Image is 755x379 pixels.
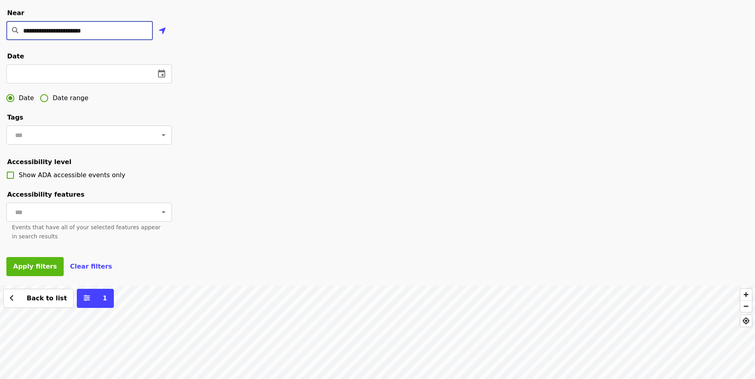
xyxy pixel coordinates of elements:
[7,114,23,121] span: Tags
[23,21,153,40] input: Location
[158,207,169,218] button: Open
[103,294,107,302] span: 1
[152,64,171,83] button: change date
[3,289,74,308] button: Back to list
[740,289,752,300] button: Zoom In
[153,22,172,41] button: Use my location
[7,9,24,17] span: Near
[7,52,24,60] span: Date
[7,191,84,198] span: Accessibility features
[6,257,64,276] button: Apply filters
[77,289,114,308] button: More filters (1 selected)
[19,171,125,179] span: Show ADA accessible events only
[70,263,112,270] span: Clear filters
[159,26,166,36] i: location-arrow icon
[7,158,71,166] span: Accessibility level
[12,224,160,240] span: Events that have all of your selected features appear in search results
[10,294,14,302] i: chevron-left icon
[740,300,752,312] button: Zoom Out
[84,294,90,302] i: sliders-h icon
[70,262,112,271] button: Clear filters
[740,315,752,327] button: Find My Location
[27,294,67,302] span: Back to list
[12,27,18,34] i: search icon
[158,130,169,141] button: Open
[13,263,57,270] span: Apply filters
[53,93,88,103] span: Date range
[19,93,34,103] span: Date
